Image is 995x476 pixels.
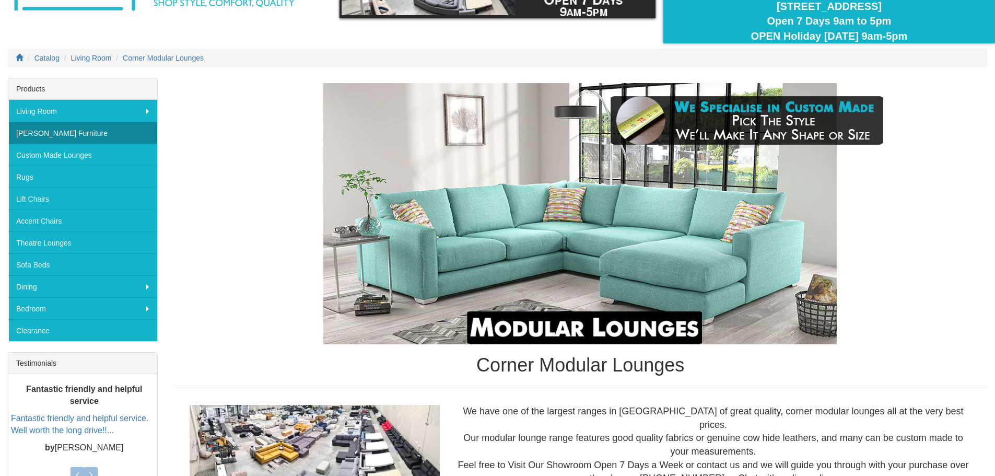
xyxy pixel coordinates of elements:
[8,319,157,341] a: Clearance
[123,54,204,62] a: Corner Modular Lounges
[8,253,157,275] a: Sofa Beds
[8,144,157,166] a: Custom Made Lounges
[8,78,157,100] div: Products
[11,414,148,435] a: Fantastic friendly and helpful service. Well worth the long drive!!...
[45,443,55,451] b: by
[11,442,157,454] p: [PERSON_NAME]
[267,83,894,344] img: Corner Modular Lounges
[8,353,157,374] div: Testimonials
[173,355,987,376] h1: Corner Modular Lounges
[8,166,157,188] a: Rugs
[8,275,157,297] a: Dining
[34,54,60,62] a: Catalog
[8,231,157,253] a: Theatre Lounges
[8,210,157,231] a: Accent Chairs
[26,385,142,405] b: Fantastic friendly and helpful service
[8,122,157,144] a: [PERSON_NAME] Furniture
[71,54,112,62] a: Living Room
[8,100,157,122] a: Living Room
[8,188,157,210] a: Lift Chairs
[8,297,157,319] a: Bedroom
